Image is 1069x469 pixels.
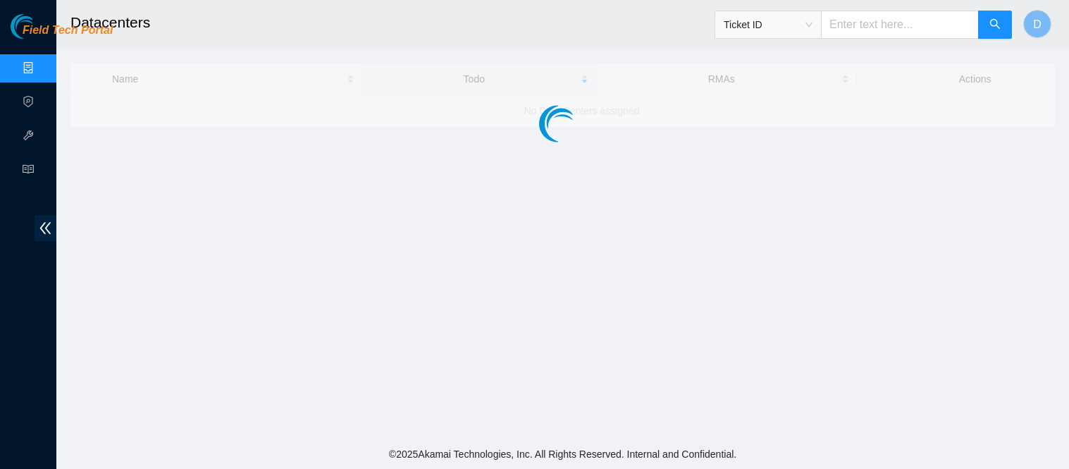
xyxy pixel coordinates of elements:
[821,11,979,39] input: Enter text here...
[35,215,56,241] span: double-left
[724,14,812,35] span: Ticket ID
[989,18,1001,32] span: search
[11,14,71,39] img: Akamai Technologies
[1023,10,1051,38] button: D
[23,157,34,185] span: read
[978,11,1012,39] button: search
[56,439,1069,469] footer: © 2025 Akamai Technologies, Inc. All Rights Reserved. Internal and Confidential.
[23,24,113,37] span: Field Tech Portal
[11,25,113,44] a: Akamai TechnologiesField Tech Portal
[1033,16,1042,33] span: D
